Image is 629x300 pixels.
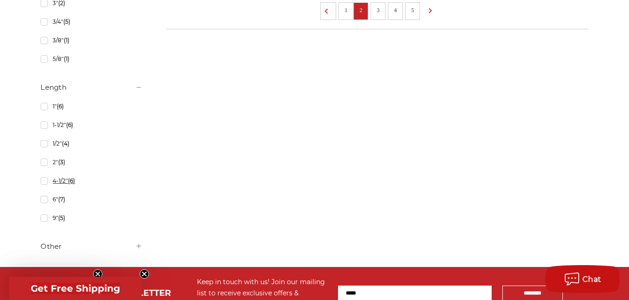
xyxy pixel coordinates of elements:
[41,98,142,114] a: 1"
[58,196,65,203] span: (7)
[41,117,142,133] a: 1-1/2"
[545,265,620,293] button: Chat
[68,177,75,184] span: (6)
[58,159,65,166] span: (3)
[58,214,65,221] span: (5)
[41,13,142,30] a: 3/4"
[93,269,102,279] button: Close teaser
[140,269,149,279] button: Close teaser
[62,140,69,147] span: (4)
[41,210,142,226] a: 9"
[41,241,142,252] h5: Other
[582,275,602,284] span: Chat
[408,5,417,15] a: 5
[63,18,70,25] span: (5)
[57,103,64,110] span: (6)
[41,135,142,152] a: 1/2"
[66,121,73,128] span: (6)
[41,82,142,93] h5: Length
[341,5,351,15] a: 1
[41,191,142,207] a: 6"
[41,32,142,48] a: 3/8"
[356,5,365,15] a: 2
[31,283,120,294] span: Get Free Shipping
[41,51,142,67] a: 5/8"
[373,5,383,15] a: 3
[9,277,142,300] div: Get Free ShippingClose teaser
[64,37,69,44] span: (1)
[391,5,400,15] a: 4
[41,173,142,189] a: 4-1/2"
[41,154,142,170] a: 2"
[64,55,69,62] span: (1)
